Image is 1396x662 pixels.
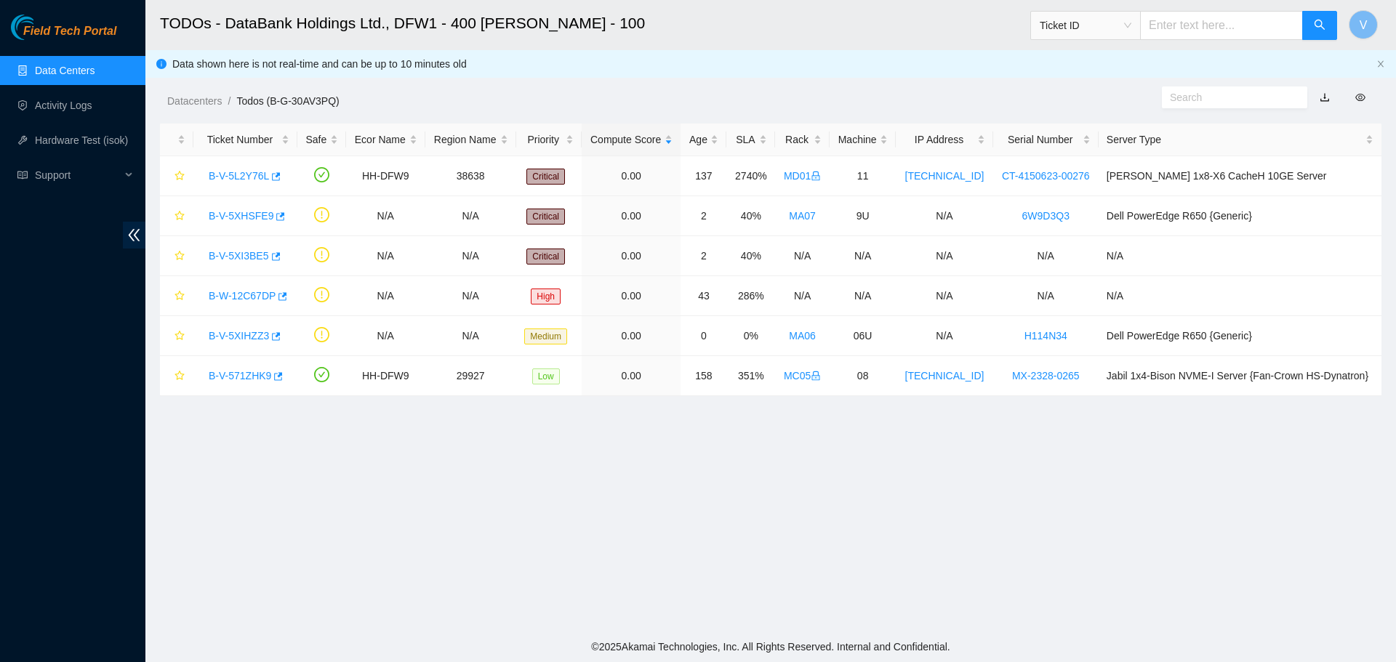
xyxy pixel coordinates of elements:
[17,170,28,180] span: read
[314,327,329,342] span: exclamation-circle
[346,156,425,196] td: HH-DFW9
[531,288,561,304] span: High
[789,330,816,342] a: MA06
[1320,92,1330,103] a: download
[425,316,516,356] td: N/A
[425,356,516,396] td: 29927
[905,370,984,382] a: [TECHNICAL_ID]
[1360,16,1368,34] span: V
[167,95,222,107] a: Datacenters
[346,276,425,316] td: N/A
[209,370,271,382] a: B-V-571ZHK9
[174,291,185,302] span: star
[425,236,516,276] td: N/A
[830,316,896,356] td: 06U
[123,222,145,249] span: double-left
[346,316,425,356] td: N/A
[168,324,185,347] button: star
[1099,236,1381,276] td: N/A
[174,371,185,382] span: star
[174,211,185,222] span: star
[582,196,681,236] td: 0.00
[1376,60,1385,69] button: close
[726,316,775,356] td: 0%
[228,95,230,107] span: /
[35,134,128,146] a: Hardware Test (isok)
[1355,92,1365,102] span: eye
[896,236,992,276] td: N/A
[1099,276,1381,316] td: N/A
[209,250,269,262] a: B-V-5XI3BE5
[726,236,775,276] td: 40%
[896,276,992,316] td: N/A
[168,244,185,267] button: star
[35,65,95,76] a: Data Centers
[681,356,726,396] td: 158
[346,196,425,236] td: N/A
[209,170,269,182] a: B-V-5L2Y76L
[11,26,116,45] a: Akamai TechnologiesField Tech Portal
[775,276,830,316] td: N/A
[1040,15,1131,36] span: Ticket ID
[1314,19,1325,33] span: search
[174,251,185,262] span: star
[425,156,516,196] td: 38638
[168,204,185,227] button: star
[314,207,329,222] span: exclamation-circle
[1099,316,1381,356] td: Dell PowerEdge R650 {Generic}
[681,276,726,316] td: 43
[1099,356,1381,396] td: Jabil 1x4-Bison NVME-I Server {Fan-Crown HS-Dynatron}
[314,287,329,302] span: exclamation-circle
[775,236,830,276] td: N/A
[1349,10,1378,39] button: V
[726,196,775,236] td: 40%
[1012,370,1080,382] a: MX-2328-0265
[209,330,269,342] a: B-V-5XIHZZ3
[1309,86,1341,109] button: download
[526,209,565,225] span: Critical
[526,249,565,265] span: Critical
[1024,330,1067,342] a: H114N34
[582,236,681,276] td: 0.00
[346,356,425,396] td: HH-DFW9
[1140,11,1303,40] input: Enter text here...
[993,236,1099,276] td: N/A
[346,236,425,276] td: N/A
[681,196,726,236] td: 2
[681,236,726,276] td: 2
[830,276,896,316] td: N/A
[209,210,273,222] a: B-V-5XHSFE9
[582,156,681,196] td: 0.00
[425,196,516,236] td: N/A
[23,25,116,39] span: Field Tech Portal
[1170,89,1288,105] input: Search
[174,171,185,182] span: star
[168,164,185,187] button: star
[524,328,567,344] span: Medium
[314,247,329,262] span: exclamation-circle
[236,95,339,107] a: Todos (B-G-30AV3PQ)
[314,367,329,382] span: check-circle
[896,196,992,236] td: N/A
[314,167,329,182] span: check-circle
[1002,170,1090,182] a: CT-4150623-00276
[789,210,816,222] a: MA07
[811,371,821,381] span: lock
[532,368,560,384] span: Low
[1376,60,1385,68] span: close
[35,100,92,111] a: Activity Logs
[681,156,726,196] td: 137
[582,316,681,356] td: 0.00
[168,284,185,307] button: star
[1022,210,1070,222] a: 6W9D3Q3
[174,331,185,342] span: star
[582,276,681,316] td: 0.00
[145,631,1396,662] footer: © 2025 Akamai Technologies, Inc. All Rights Reserved. Internal and Confidential.
[582,356,681,396] td: 0.00
[905,170,984,182] a: [TECHNICAL_ID]
[1302,11,1337,40] button: search
[168,364,185,387] button: star
[830,356,896,396] td: 08
[35,161,121,190] span: Support
[425,276,516,316] td: N/A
